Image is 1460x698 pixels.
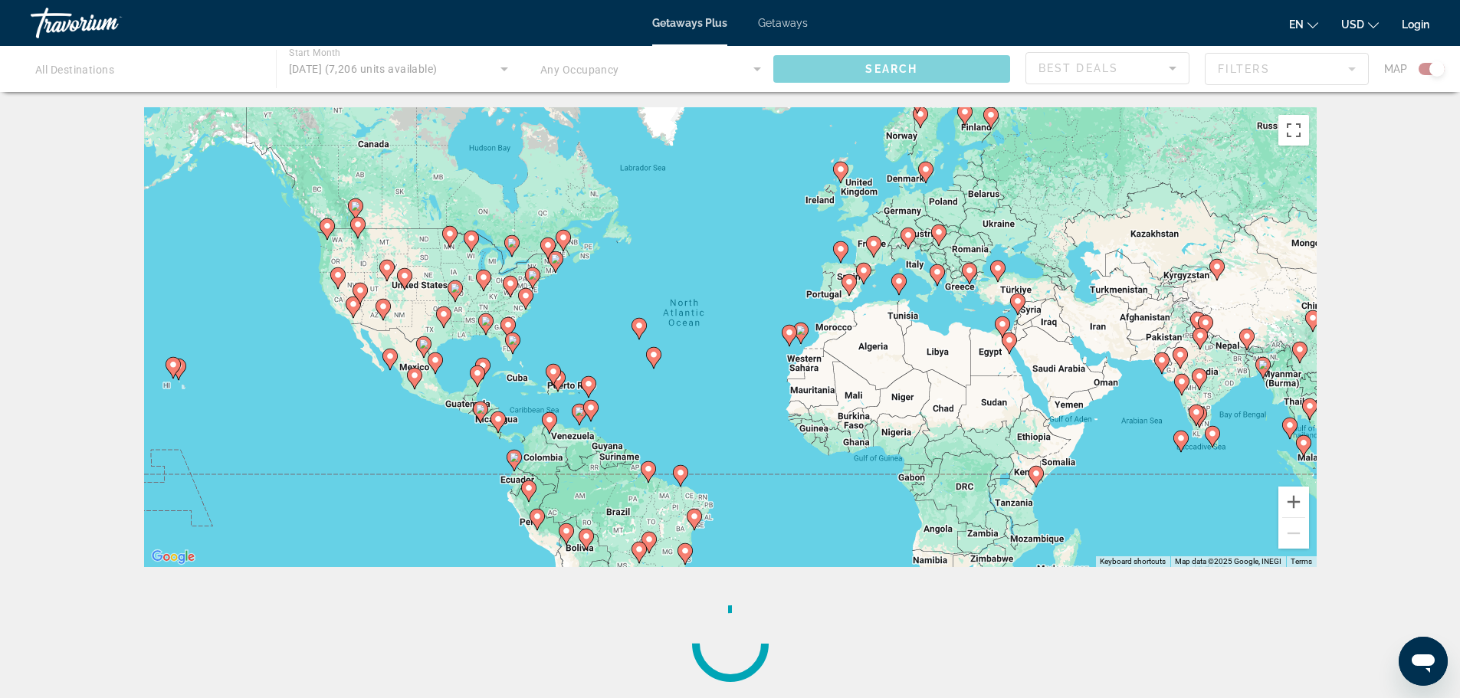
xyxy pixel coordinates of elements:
button: Zoom out [1278,518,1309,549]
span: Map data ©2025 Google, INEGI [1175,557,1281,565]
a: Terms (opens in new tab) [1291,557,1312,565]
button: Change currency [1341,13,1379,35]
a: Travorium [31,3,184,43]
img: Google [148,547,198,567]
a: Getaways [758,17,808,29]
button: Change language [1289,13,1318,35]
a: Open this area in Google Maps (opens a new window) [148,547,198,567]
span: USD [1341,18,1364,31]
iframe: Button to launch messaging window [1399,637,1448,686]
span: en [1289,18,1304,31]
button: Toggle fullscreen view [1278,115,1309,146]
button: Zoom in [1278,487,1309,517]
a: Getaways Plus [652,17,727,29]
button: Keyboard shortcuts [1100,556,1166,567]
a: Login [1402,18,1429,31]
